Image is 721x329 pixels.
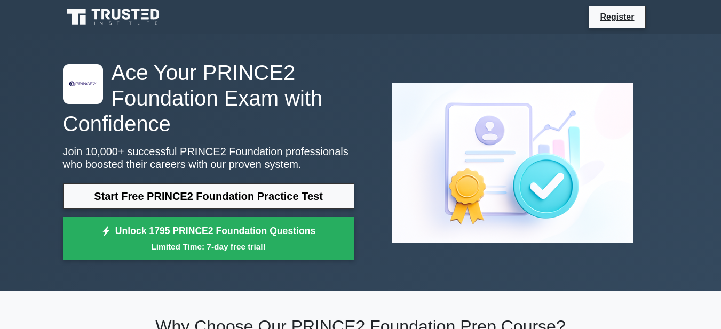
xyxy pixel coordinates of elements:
h1: Ace Your PRINCE2 Foundation Exam with Confidence [63,60,354,137]
a: Unlock 1795 PRINCE2 Foundation QuestionsLimited Time: 7-day free trial! [63,217,354,260]
img: PRINCE2 Foundation Preview [384,74,641,251]
a: Start Free PRINCE2 Foundation Practice Test [63,183,354,209]
a: Register [593,10,640,23]
p: Join 10,000+ successful PRINCE2 Foundation professionals who boosted their careers with our prove... [63,145,354,171]
small: Limited Time: 7-day free trial! [76,240,341,253]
